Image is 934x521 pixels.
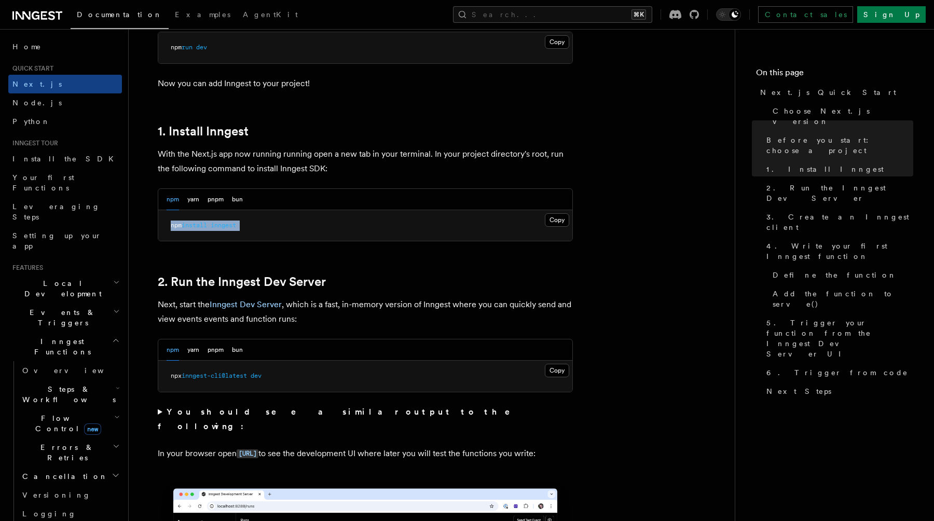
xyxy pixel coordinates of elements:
button: Cancellation [18,467,122,486]
button: Copy [545,213,569,227]
span: Logging [22,510,76,518]
span: Define the function [773,270,897,280]
span: Documentation [77,10,162,19]
span: 5. Trigger your function from the Inngest Dev Server UI [766,318,913,359]
a: AgentKit [237,3,304,28]
button: Local Development [8,274,122,303]
span: Versioning [22,491,91,499]
code: [URL] [237,449,258,458]
span: 4. Write your first Inngest function [766,241,913,262]
a: 4. Write your first Inngest function [762,237,913,266]
a: Inngest Dev Server [210,299,282,309]
button: pnpm [208,189,224,210]
span: Inngest Functions [8,336,112,357]
button: Errors & Retries [18,438,122,467]
span: dev [251,372,262,379]
button: bun [232,339,243,361]
a: Next.js Quick Start [756,83,913,102]
span: run [182,44,193,51]
span: Overview [22,366,129,375]
span: Examples [175,10,230,19]
button: bun [232,189,243,210]
span: Choose Next.js version [773,106,913,127]
span: 3. Create an Inngest client [766,212,913,232]
span: Python [12,117,50,126]
span: new [84,423,101,435]
span: Your first Functions [12,173,74,192]
h4: On this page [756,66,913,83]
span: inngest [211,222,236,229]
a: Next Steps [762,382,913,401]
a: 6. Trigger from code [762,363,913,382]
button: Events & Triggers [8,303,122,332]
span: Quick start [8,64,53,73]
a: 2. Run the Inngest Dev Server [158,275,326,289]
button: Toggle dark mode [716,8,741,21]
a: Python [8,112,122,131]
a: 1. Install Inngest [158,124,249,139]
span: Features [8,264,43,272]
a: Node.js [8,93,122,112]
p: Next, start the , which is a fast, in-memory version of Inngest where you can quickly send and vi... [158,297,573,326]
a: Contact sales [758,6,853,23]
button: npm [167,339,179,361]
span: inngest-cli@latest [182,372,247,379]
a: Choose Next.js version [768,102,913,131]
a: Documentation [71,3,169,29]
span: AgentKit [243,10,298,19]
span: 2. Run the Inngest Dev Server [766,183,913,203]
span: 6. Trigger from code [766,367,908,378]
span: Cancellation [18,471,108,482]
span: Next.js [12,80,62,88]
a: 5. Trigger your function from the Inngest Dev Server UI [762,313,913,363]
summary: You should see a similar output to the following: [158,405,573,434]
a: Define the function [768,266,913,284]
button: Inngest Functions [8,332,122,361]
span: npm [171,222,182,229]
span: Next Steps [766,386,831,396]
button: Steps & Workflows [18,380,122,409]
a: Before you start: choose a project [762,131,913,160]
span: Before you start: choose a project [766,135,913,156]
span: Add the function to serve() [773,289,913,309]
a: Sign Up [857,6,926,23]
a: 2. Run the Inngest Dev Server [762,179,913,208]
a: Overview [18,361,122,380]
span: Errors & Retries [18,442,113,463]
button: yarn [187,189,199,210]
button: Copy [545,35,569,49]
a: Versioning [18,486,122,504]
a: Examples [169,3,237,28]
button: pnpm [208,339,224,361]
a: Add the function to serve() [768,284,913,313]
span: Flow Control [18,413,114,434]
span: 1. Install Inngest [766,164,884,174]
span: Local Development [8,278,113,299]
span: Events & Triggers [8,307,113,328]
a: [URL] [237,448,258,458]
span: Node.js [12,99,62,107]
span: Install the SDK [12,155,120,163]
p: With the Next.js app now running running open a new tab in your terminal. In your project directo... [158,147,573,176]
span: Home [12,42,42,52]
button: Flow Controlnew [18,409,122,438]
span: Inngest tour [8,139,58,147]
span: npm [171,44,182,51]
kbd: ⌘K [631,9,646,20]
button: Copy [545,364,569,377]
button: Search...⌘K [453,6,652,23]
span: Leveraging Steps [12,202,100,221]
span: npx [171,372,182,379]
p: In your browser open to see the development UI where later you will test the functions you write: [158,446,573,461]
span: Steps & Workflows [18,384,116,405]
strong: You should see a similar output to the following: [158,407,525,431]
button: npm [167,189,179,210]
span: install [182,222,207,229]
a: Install the SDK [8,149,122,168]
button: yarn [187,339,199,361]
a: Home [8,37,122,56]
a: 1. Install Inngest [762,160,913,179]
a: Your first Functions [8,168,122,197]
span: Setting up your app [12,231,102,250]
span: Next.js Quick Start [760,87,896,98]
